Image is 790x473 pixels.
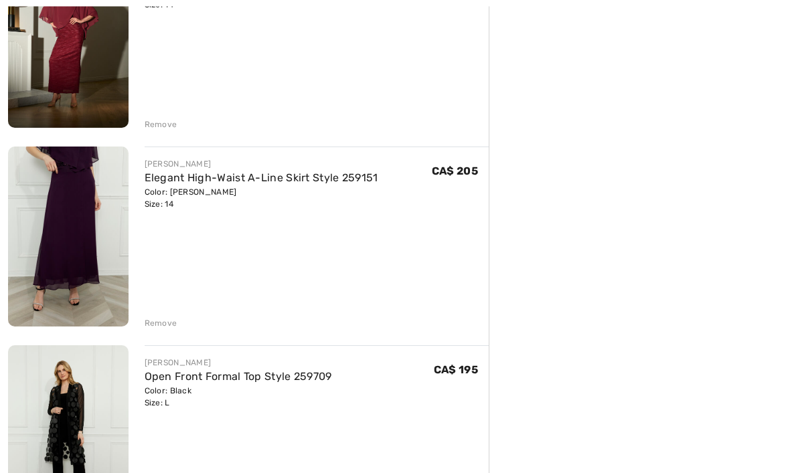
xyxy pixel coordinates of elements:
[145,371,332,383] a: Open Front Formal Top Style 259709
[434,364,478,377] span: CA$ 195
[145,357,332,369] div: [PERSON_NAME]
[145,119,177,131] div: Remove
[145,318,177,330] div: Remove
[432,165,478,178] span: CA$ 205
[145,172,378,185] a: Elegant High-Waist A-Line Skirt Style 259151
[145,187,378,211] div: Color: [PERSON_NAME] Size: 14
[8,147,129,327] img: Elegant High-Waist A-Line Skirt Style 259151
[145,385,332,409] div: Color: Black Size: L
[145,159,378,171] div: [PERSON_NAME]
